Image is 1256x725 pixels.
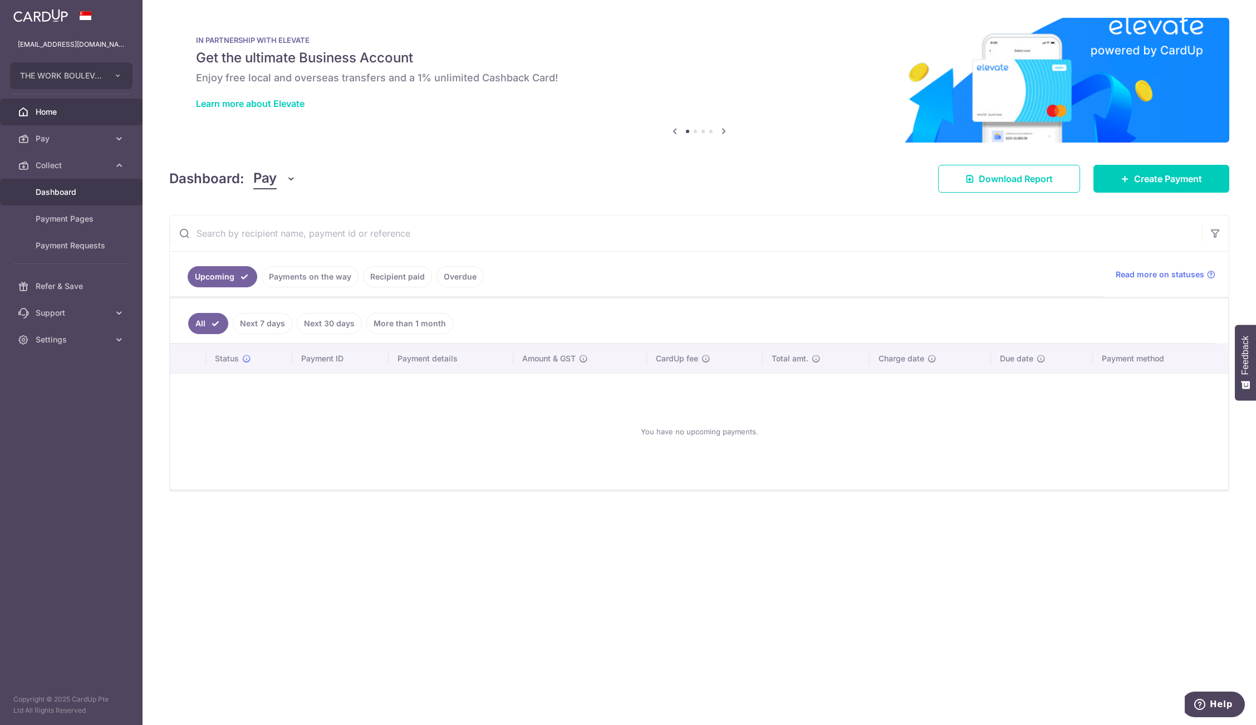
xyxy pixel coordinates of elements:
[36,106,109,117] span: Home
[1235,325,1256,400] button: Feedback - Show survey
[253,168,296,189] button: Pay
[1240,336,1250,375] span: Feedback
[1116,269,1204,280] span: Read more on statuses
[879,353,924,364] span: Charge date
[1093,165,1229,193] a: Create Payment
[36,133,109,144] span: Pay
[36,334,109,345] span: Settings
[170,215,1202,251] input: Search by recipient name, payment id or reference
[36,307,109,319] span: Support
[233,313,292,334] a: Next 7 days
[169,169,244,189] h4: Dashboard:
[20,70,102,81] span: THE WORK BOULEVARD CQ PTE. LTD.
[297,313,362,334] a: Next 30 days
[196,49,1203,67] h5: Get the ultimate Business Account
[363,266,432,287] a: Recipient paid
[196,36,1203,45] p: IN PARTNERSHIP WITH ELEVATE
[1185,692,1245,719] iframe: Opens a widget where you can find more information
[215,353,239,364] span: Status
[36,281,109,292] span: Refer & Save
[169,18,1229,143] img: Renovation banner
[36,160,109,171] span: Collect
[36,240,109,251] span: Payment Requests
[1116,269,1215,280] a: Read more on statuses
[196,71,1203,85] h6: Enjoy free local and overseas transfers and a 1% unlimited Cashback Card!
[188,266,257,287] a: Upcoming
[262,266,359,287] a: Payments on the way
[36,187,109,198] span: Dashboard
[1000,353,1033,364] span: Due date
[772,353,808,364] span: Total amt.
[1093,344,1228,373] th: Payment method
[13,9,68,22] img: CardUp
[522,353,576,364] span: Amount & GST
[188,313,228,334] a: All
[979,172,1053,185] span: Download Report
[366,313,453,334] a: More than 1 month
[184,383,1215,481] div: You have no upcoming payments.
[18,39,125,50] p: [EMAIL_ADDRESS][DOMAIN_NAME]
[10,62,133,89] button: THE WORK BOULEVARD CQ PTE. LTD.
[938,165,1080,193] a: Download Report
[196,98,305,109] a: Learn more about Elevate
[656,353,698,364] span: CardUp fee
[436,266,484,287] a: Overdue
[253,168,277,189] span: Pay
[389,344,513,373] th: Payment details
[36,213,109,224] span: Payment Pages
[1134,172,1202,185] span: Create Payment
[292,344,389,373] th: Payment ID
